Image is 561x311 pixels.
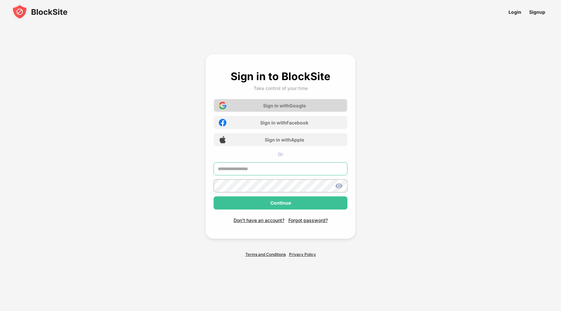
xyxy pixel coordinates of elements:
div: Or [214,151,347,157]
div: Sign in to BlockSite [231,70,330,83]
a: Login [505,5,525,19]
div: Sign in with Facebook [260,120,308,125]
img: blocksite-icon-black.svg [12,4,68,20]
div: Forgot password? [288,217,328,223]
img: show-password.svg [335,182,343,190]
div: Sign in with Google [263,103,306,108]
div: Sign in with Apple [265,137,304,143]
a: Terms and Conditions [245,252,286,257]
img: apple-icon.png [219,136,226,144]
div: Take control of your time [254,85,308,91]
div: Don't have an account? [234,217,284,223]
a: Privacy Policy [289,252,316,257]
img: google-icon.png [219,102,226,109]
div: Continue [270,200,291,206]
a: Signup [525,5,549,19]
img: facebook-icon.png [219,119,226,126]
